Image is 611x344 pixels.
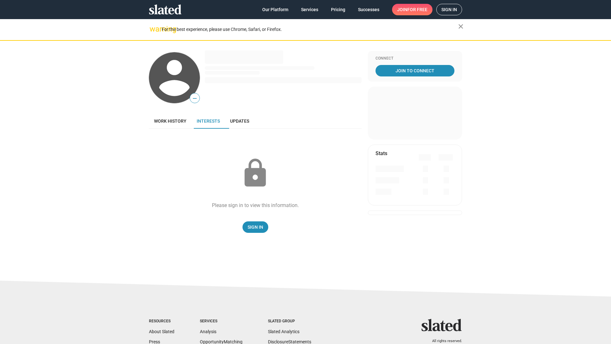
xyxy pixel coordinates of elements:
[239,157,271,189] mat-icon: lock
[197,118,220,124] span: Interests
[376,150,387,157] mat-card-title: Stats
[376,56,454,61] div: Connect
[441,4,457,15] span: Sign in
[242,221,268,233] a: Sign In
[149,113,192,129] a: Work history
[190,94,200,103] span: —
[192,113,225,129] a: Interests
[331,4,345,15] span: Pricing
[457,23,465,30] mat-icon: close
[296,4,323,15] a: Services
[268,319,311,324] div: Slated Group
[200,319,242,324] div: Services
[149,319,174,324] div: Resources
[248,221,263,233] span: Sign In
[268,329,299,334] a: Slated Analytics
[397,4,427,15] span: Join
[262,4,288,15] span: Our Platform
[358,4,379,15] span: Successes
[377,65,453,76] span: Join To Connect
[212,202,299,209] div: Please sign in to view this information.
[154,118,186,124] span: Work history
[376,65,454,76] a: Join To Connect
[436,4,462,15] a: Sign in
[162,25,458,34] div: For the best experience, please use Chrome, Safari, or Firefox.
[225,113,254,129] a: Updates
[392,4,432,15] a: Joinfor free
[301,4,318,15] span: Services
[149,329,174,334] a: About Slated
[230,118,249,124] span: Updates
[326,4,350,15] a: Pricing
[407,4,427,15] span: for free
[150,25,157,33] mat-icon: warning
[353,4,384,15] a: Successes
[200,329,216,334] a: Analysis
[257,4,293,15] a: Our Platform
